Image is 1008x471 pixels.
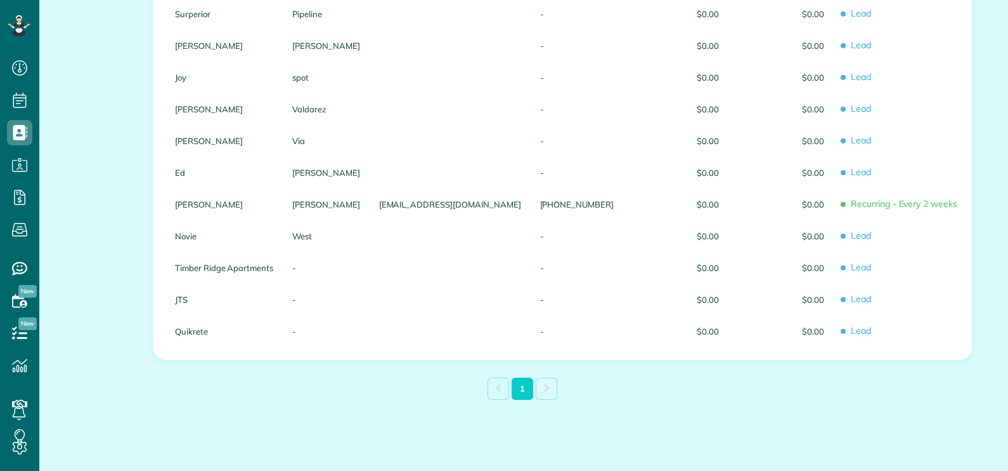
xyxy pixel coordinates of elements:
a: Via [292,136,360,145]
span: Lead [843,3,962,25]
a: Pipeline [292,10,360,18]
a: [PERSON_NAME] [175,41,273,50]
span: $0.00 [738,136,824,145]
span: $0.00 [738,232,824,241]
a: [PERSON_NAME] [292,168,360,177]
div: - [531,62,623,93]
a: [PERSON_NAME] [175,105,273,114]
span: Lead [843,66,962,88]
span: Lead [843,161,962,183]
a: JTS [175,295,273,304]
span: $0.00 [633,10,719,18]
span: New [18,285,37,298]
span: New [18,317,37,330]
a: West [292,232,360,241]
a: [PERSON_NAME] [175,200,273,209]
a: Novie [175,232,273,241]
span: $0.00 [633,136,719,145]
a: 1 [512,378,533,400]
a: [PERSON_NAME] [292,41,360,50]
div: - [531,157,623,189]
span: $0.00 [633,105,719,114]
span: $0.00 [738,327,824,336]
span: $0.00 [738,73,824,82]
span: Lead [843,288,962,310]
a: - [292,263,360,272]
a: Quikrete [175,327,273,336]
div: - [531,284,623,315]
span: Lead [843,129,962,152]
div: - [531,30,623,62]
a: - [292,295,360,304]
div: - [531,93,623,125]
span: $0.00 [633,232,719,241]
span: $0.00 [738,41,824,50]
span: Recurring - Every 2 weeks [843,193,962,215]
a: [PERSON_NAME] [175,136,273,145]
a: Valdarez [292,105,360,114]
div: [EMAIL_ADDRESS][DOMAIN_NAME] [370,189,531,220]
span: $0.00 [738,10,824,18]
a: Joy [175,73,273,82]
div: - [531,252,623,284]
span: Lead [843,98,962,120]
span: Lead [843,256,962,279]
a: - [292,327,360,336]
span: $0.00 [633,73,719,82]
span: Lead [843,225,962,247]
div: - [531,315,623,347]
a: Timber Ridge Apartments [175,263,273,272]
span: Lead [843,320,962,342]
a: Ed [175,168,273,177]
div: [PHONE_NUMBER] [531,189,623,220]
span: Lead [843,34,962,56]
div: - [531,220,623,252]
span: $0.00 [633,41,719,50]
a: [PERSON_NAME] [292,200,360,209]
span: $0.00 [738,263,824,272]
span: $0.00 [738,105,824,114]
span: $0.00 [738,200,824,209]
span: $0.00 [633,327,719,336]
span: $0.00 [738,295,824,304]
div: - [531,125,623,157]
span: $0.00 [633,200,719,209]
span: $0.00 [633,168,719,177]
span: $0.00 [633,295,719,304]
a: Surperior [175,10,273,18]
a: spot [292,73,360,82]
span: $0.00 [738,168,824,177]
span: $0.00 [633,263,719,272]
